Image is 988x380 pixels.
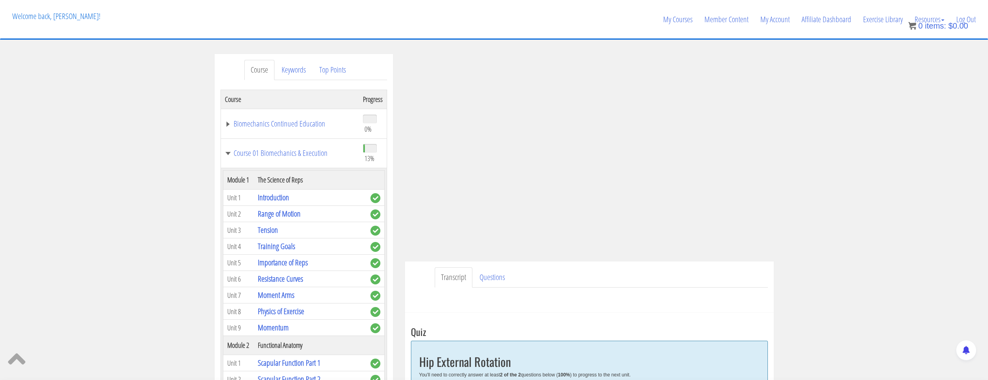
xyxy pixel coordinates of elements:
a: Exercise Library [857,0,909,38]
a: Log Out [950,0,982,38]
a: Introduction [258,192,289,203]
td: Unit 3 [223,222,254,238]
a: Tension [258,225,278,235]
th: The Science of Reps [254,171,366,190]
td: Unit 4 [223,238,254,255]
td: Unit 2 [223,206,254,222]
div: You'll need to correctly answer at least questions below ( ) to progress to the next unit. [419,372,760,378]
span: complete [370,258,380,268]
td: Unit 5 [223,255,254,271]
th: Course [221,90,359,109]
td: Unit 6 [223,271,254,287]
a: Affiliate Dashboard [796,0,857,38]
span: complete [370,291,380,301]
span: complete [370,226,380,236]
th: Module 1 [223,171,254,190]
p: Welcome back, [PERSON_NAME]! [6,0,106,32]
a: My Account [754,0,796,38]
h3: Quiz [411,326,768,337]
a: Transcript [435,267,472,288]
a: Course 01 Biomechanics & Execution [225,149,355,157]
b: 100% [558,372,570,378]
span: $ [948,21,953,30]
a: Momentum [258,322,289,333]
span: complete [370,193,380,203]
td: Unit 8 [223,303,254,320]
td: Unit 1 [223,355,254,371]
img: icon11.png [908,22,916,30]
span: complete [370,209,380,219]
a: Biomechanics Continued Education [225,120,355,128]
span: complete [370,307,380,317]
td: Unit 9 [223,320,254,336]
a: Course [244,60,274,80]
h2: Hip External Rotation [419,355,760,368]
span: complete [370,323,380,333]
span: complete [370,359,380,368]
a: 0 items: $0.00 [908,21,968,30]
th: Functional Anatomy [254,336,366,355]
b: 2 of the 2 [500,372,521,378]
a: Physics of Exercise [258,306,304,317]
span: items: [925,21,946,30]
span: 13% [365,154,374,163]
span: complete [370,242,380,252]
th: Progress [359,90,387,109]
a: Resistance Curves [258,273,303,284]
a: Resources [909,0,950,38]
a: Importance of Reps [258,257,308,268]
td: Unit 7 [223,287,254,303]
a: My Courses [657,0,698,38]
a: Questions [473,267,511,288]
a: Scapular Function Part 1 [258,357,320,368]
a: Member Content [698,0,754,38]
bdi: 0.00 [948,21,968,30]
a: Keywords [275,60,312,80]
a: Moment Arms [258,290,294,300]
a: Range of Motion [258,208,301,219]
span: complete [370,274,380,284]
td: Unit 1 [223,190,254,206]
a: Training Goals [258,241,295,251]
th: Module 2 [223,336,254,355]
span: 0 [918,21,923,30]
a: Top Points [313,60,352,80]
span: 0% [365,125,372,133]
